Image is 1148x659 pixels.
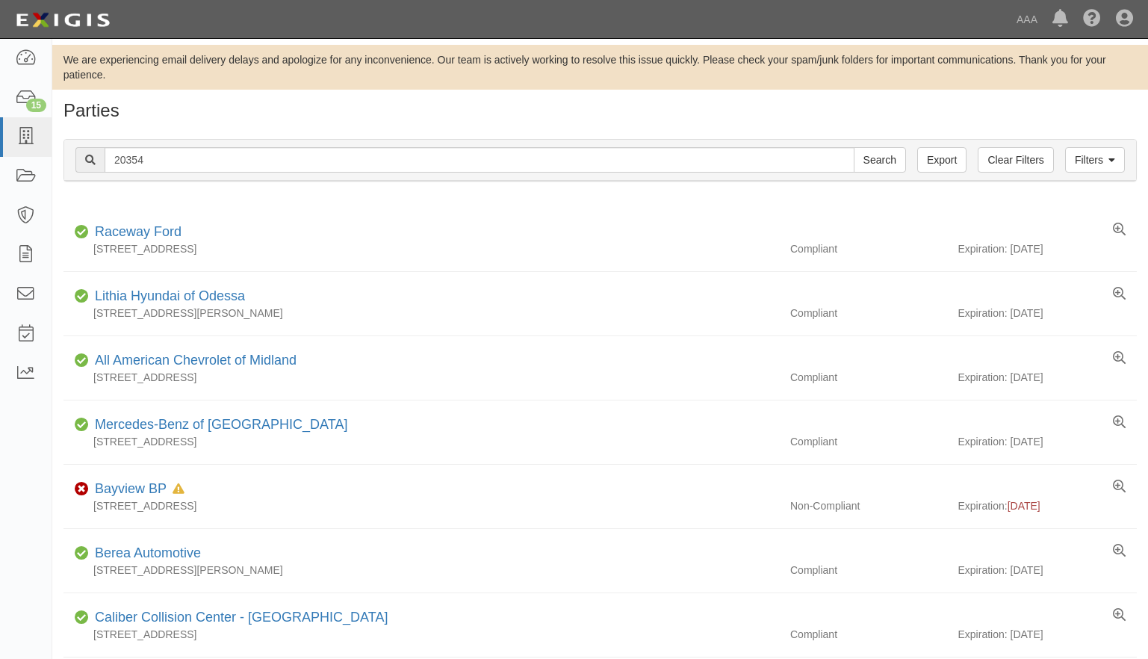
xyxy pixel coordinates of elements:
i: Compliant [75,613,89,623]
a: Mercedes-Benz of [GEOGRAPHIC_DATA] [95,417,347,432]
a: View results summary [1113,351,1126,366]
i: Help Center - Complianz [1083,10,1101,28]
input: Search [105,147,854,173]
h1: Parties [63,101,1137,120]
div: [STREET_ADDRESS] [63,627,779,642]
div: Compliant [779,241,958,256]
a: View results summary [1113,480,1126,495]
a: View results summary [1113,608,1126,623]
a: AAA [1009,4,1045,34]
div: Expiration: [DATE] [958,563,1138,578]
i: Compliant [75,227,89,238]
i: Compliant [75,291,89,302]
div: All American Chevrolet of Midland [89,351,297,371]
div: [STREET_ADDRESS] [63,434,779,449]
div: [STREET_ADDRESS][PERSON_NAME] [63,306,779,321]
a: Export [917,147,967,173]
a: Berea Automotive [95,545,201,560]
div: Expiration: [DATE] [958,434,1138,449]
div: Expiration: [DATE] [958,370,1138,385]
a: View results summary [1113,544,1126,559]
i: Compliant [75,356,89,366]
div: Caliber Collision Center - Santa Fe Springs [89,608,388,628]
div: Expiration: [DATE] [958,241,1138,256]
i: Compliant [75,548,89,559]
div: Raceway Ford [89,223,181,242]
div: [STREET_ADDRESS] [63,498,779,513]
a: Raceway Ford [95,224,181,239]
div: Berea Automotive [89,544,201,563]
a: Clear Filters [978,147,1053,173]
a: Caliber Collision Center - [GEOGRAPHIC_DATA] [95,610,388,625]
a: View results summary [1113,223,1126,238]
div: Bayview BP [89,480,184,499]
input: Search [854,147,906,173]
span: [DATE] [1008,500,1040,512]
a: View results summary [1113,287,1126,302]
div: Compliant [779,563,958,578]
i: Compliant [75,420,89,430]
div: We are experiencing email delivery delays and apologize for any inconvenience. Our team is active... [52,52,1148,82]
div: Lithia Hyundai of Odessa [89,287,245,306]
div: 15 [26,99,46,112]
div: Compliant [779,434,958,449]
div: Expiration: [DATE] [958,627,1138,642]
i: Non-Compliant [75,484,89,495]
div: Mercedes-Benz of Ontario [89,415,347,435]
a: Lithia Hyundai of Odessa [95,288,245,303]
div: [STREET_ADDRESS][PERSON_NAME] [63,563,779,578]
a: Bayview BP [95,481,167,496]
div: [STREET_ADDRESS] [63,370,779,385]
a: Filters [1065,147,1125,173]
div: Compliant [779,306,958,321]
div: [STREET_ADDRESS] [63,241,779,256]
a: View results summary [1113,415,1126,430]
div: Expiration: [958,498,1138,513]
div: Expiration: [DATE] [958,306,1138,321]
img: logo-5460c22ac91f19d4615b14bd174203de0afe785f0fc80cf4dbbc73dc1793850b.png [11,7,114,34]
div: Compliant [779,627,958,642]
div: Compliant [779,370,958,385]
i: In Default since 06/27/2025 [173,484,184,495]
div: Non-Compliant [779,498,958,513]
a: All American Chevrolet of Midland [95,353,297,368]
